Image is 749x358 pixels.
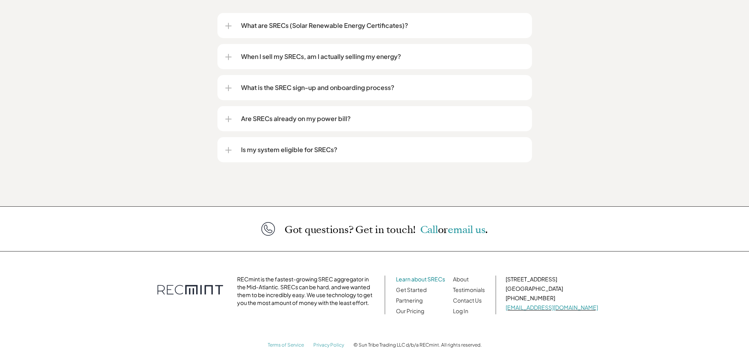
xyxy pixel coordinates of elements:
a: Testimonials [453,286,485,293]
a: Terms of Service [268,342,304,348]
p: What is the SREC sign-up and onboarding process? [241,83,524,92]
a: Partnering [396,297,423,304]
p: © Sun Tribe Trading LLC d/b/a RECmint. All rights reserved. [353,342,482,348]
p: Is my system eligible for SRECs? [241,145,524,154]
p: Got questions? Get in touch! [285,224,488,235]
a: Get Started [396,286,427,293]
a: Call [420,223,438,237]
a: Our Pricing [396,307,424,314]
p: Are SRECs already on my power bill? [241,114,524,123]
p: [STREET_ADDRESS] [506,275,598,283]
span: or [438,223,448,237]
a: Log In [453,307,468,314]
p: When I sell my SRECs, am I actually selling my energy? [241,52,524,61]
a: Contact Us [453,297,482,304]
span: . [485,223,488,237]
p: RECmint is the fastest-growing SREC aggregator in the Mid-Atlantic. SRECs can be hard, and we wan... [237,275,375,307]
a: [EMAIL_ADDRESS][DOMAIN_NAME] [506,304,598,311]
a: email us [448,223,485,237]
a: About [453,275,469,283]
a: Learn about SRECs [396,275,445,283]
p: [PHONE_NUMBER] [506,294,598,302]
p: [GEOGRAPHIC_DATA] [506,285,598,292]
a: Privacy Policy [313,342,344,348]
p: What are SRECs (Solar Renewable Energy Certificates)? [241,21,524,30]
